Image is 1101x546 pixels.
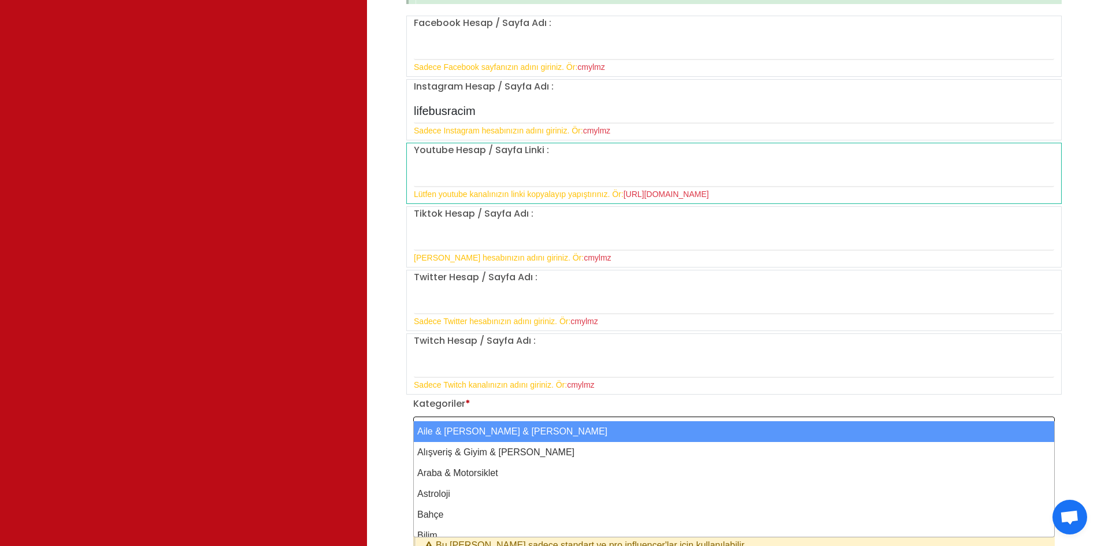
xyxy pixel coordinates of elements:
[414,334,536,348] label: Twitch Hesap / Sayfa Adı :
[414,484,1054,504] li: Astroloji
[414,80,554,94] label: Instagram Hesap / Sayfa Adı :
[414,143,549,157] label: Youtube Hesap / Sayfa Linki :
[414,253,611,262] small: [PERSON_NAME] hesabınızın adını giriniz. Ör:
[414,504,1054,525] li: Bahçe
[414,190,709,199] small: Lütfen youtube kanalınızın linki kopyalayıp yapıştırınız. Ör:
[583,126,610,135] span: cmylmz
[414,126,610,135] small: Sadece Instagram hesabınızın adını giriniz. Ör:
[413,397,470,411] label: Kategoriler
[414,421,1054,442] li: Aile & [PERSON_NAME] & [PERSON_NAME]
[577,62,605,72] span: cmylmz
[414,270,537,284] label: Twitter Hesap / Sayfa Adı :
[570,317,598,326] span: cmylmz
[414,16,551,30] label: Facebook Hesap / Sayfa Adı :
[624,190,709,199] span: [URL][DOMAIN_NAME]
[417,421,1054,431] textarea: Search
[414,207,533,221] label: Tiktok Hesap / Sayfa Adı :
[1052,500,1087,534] div: Açık sohbet
[414,442,1054,463] li: Alışveriş & Giyim & [PERSON_NAME]
[567,380,594,389] span: cmylmz
[414,317,598,326] small: Sadece Twitter hesabınızın adını giriniz. Ör:
[414,380,595,389] small: Sadece Twitch kanalınızın adını giriniz. Ör:
[414,62,605,72] small: Sadece Facebook sayfanızın adını giriniz. Ör:
[584,253,611,262] span: cmylmz
[414,525,1054,546] li: Bilim
[414,463,1054,484] li: Araba & Motorsiklet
